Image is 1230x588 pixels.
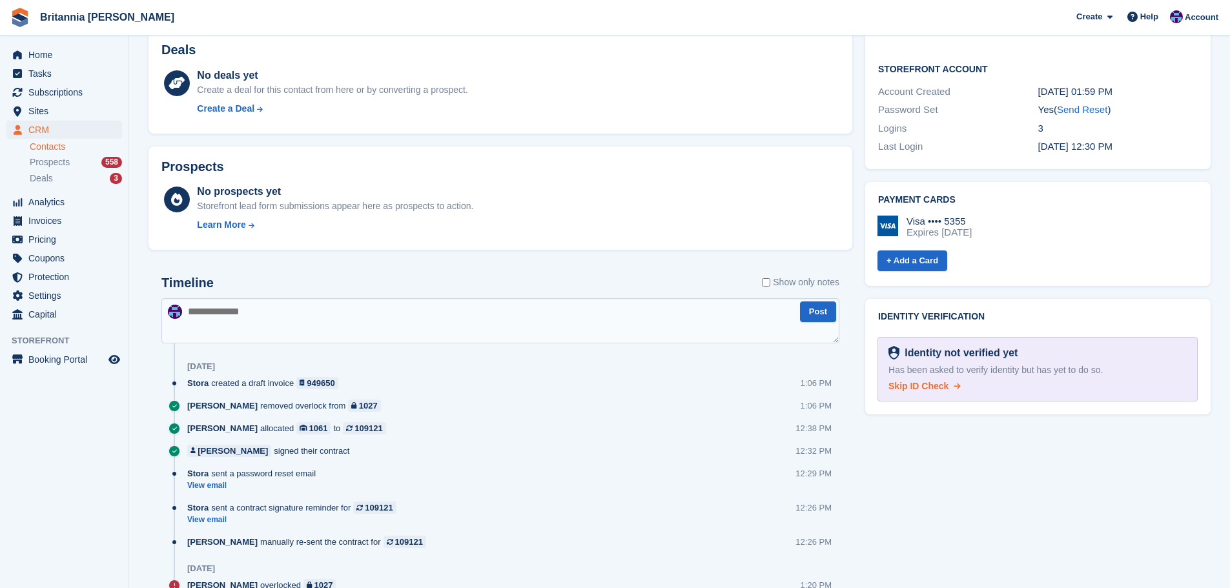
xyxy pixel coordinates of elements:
[187,445,356,457] div: signed their contract
[877,250,947,272] a: + Add a Card
[28,102,106,120] span: Sites
[6,46,122,64] a: menu
[762,276,839,289] label: Show only notes
[101,157,122,168] div: 558
[187,467,322,480] div: sent a password reset email
[6,102,122,120] a: menu
[1076,10,1102,23] span: Create
[795,422,832,434] div: 12:38 PM
[307,377,334,389] div: 949650
[6,305,122,323] a: menu
[30,156,122,169] a: Prospects 558
[878,62,1198,75] h2: Storefront Account
[1057,104,1107,115] a: Send Reset
[1038,121,1198,136] div: 3
[28,193,106,211] span: Analytics
[197,218,245,232] div: Learn More
[187,400,387,412] div: removed overlock from
[6,350,122,369] a: menu
[198,445,268,457] div: [PERSON_NAME]
[762,276,770,289] input: Show only notes
[187,480,322,491] a: View email
[801,400,832,412] div: 1:06 PM
[30,172,53,185] span: Deals
[30,172,122,185] a: Deals 3
[1038,103,1198,117] div: Yes
[187,377,345,389] div: created a draft invoice
[309,422,328,434] div: 1061
[28,65,106,83] span: Tasks
[888,380,961,393] a: Skip ID Check
[877,216,898,236] img: Visa Logo
[365,502,393,514] div: 109121
[359,400,378,412] div: 1027
[10,8,30,27] img: stora-icon-8386f47178a22dfd0bd8f6a31ec36ba5ce8667c1dd55bd0f319d3a0aa187defe.svg
[28,249,106,267] span: Coupons
[1038,141,1113,152] time: 2025-09-30 11:30:33 UTC
[187,536,258,548] span: [PERSON_NAME]
[348,400,380,412] a: 1027
[187,467,209,480] span: Stora
[28,287,106,305] span: Settings
[187,361,215,372] div: [DATE]
[28,212,106,230] span: Invoices
[30,141,122,153] a: Contacts
[296,377,338,389] a: 949650
[878,195,1198,205] h2: Payment cards
[28,230,106,248] span: Pricing
[6,230,122,248] a: menu
[197,102,254,116] div: Create a Deal
[187,536,433,548] div: manually re-sent the contract for
[354,422,382,434] div: 109121
[187,563,215,574] div: [DATE]
[168,305,182,319] img: Becca Clark
[107,352,122,367] a: Preview store
[343,422,385,434] a: 109121
[1038,85,1198,99] div: [DATE] 01:59 PM
[1170,10,1183,23] img: Becca Clark
[1054,104,1111,115] span: ( )
[197,102,467,116] a: Create a Deal
[35,6,179,28] a: Britannia [PERSON_NAME]
[187,514,403,525] a: View email
[197,83,467,97] div: Create a deal for this contact from here or by converting a prospect.
[795,536,832,548] div: 12:26 PM
[28,305,106,323] span: Capital
[12,334,128,347] span: Storefront
[888,346,899,360] img: Identity Verification Ready
[795,445,832,457] div: 12:32 PM
[187,400,258,412] span: [PERSON_NAME]
[888,381,948,391] span: Skip ID Check
[878,139,1038,154] div: Last Login
[878,85,1038,99] div: Account Created
[795,502,832,514] div: 12:26 PM
[161,43,196,57] h2: Deals
[1140,10,1158,23] span: Help
[6,249,122,267] a: menu
[187,445,271,457] a: [PERSON_NAME]
[6,121,122,139] a: menu
[110,173,122,184] div: 3
[30,156,70,168] span: Prospects
[6,65,122,83] a: menu
[907,216,972,227] div: Visa •••• 5355
[888,363,1187,377] div: Has been asked to verify identity but has yet to do so.
[187,422,393,434] div: allocated to
[395,536,423,548] div: 109121
[187,422,258,434] span: [PERSON_NAME]
[161,276,214,290] h2: Timeline
[296,422,331,434] a: 1061
[795,467,832,480] div: 12:29 PM
[6,287,122,305] a: menu
[384,536,426,548] a: 109121
[197,184,473,199] div: No prospects yet
[878,103,1038,117] div: Password Set
[28,83,106,101] span: Subscriptions
[28,268,106,286] span: Protection
[197,68,467,83] div: No deals yet
[878,312,1198,322] h2: Identity verification
[801,377,832,389] div: 1:06 PM
[187,377,209,389] span: Stora
[800,301,836,323] button: Post
[878,121,1038,136] div: Logins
